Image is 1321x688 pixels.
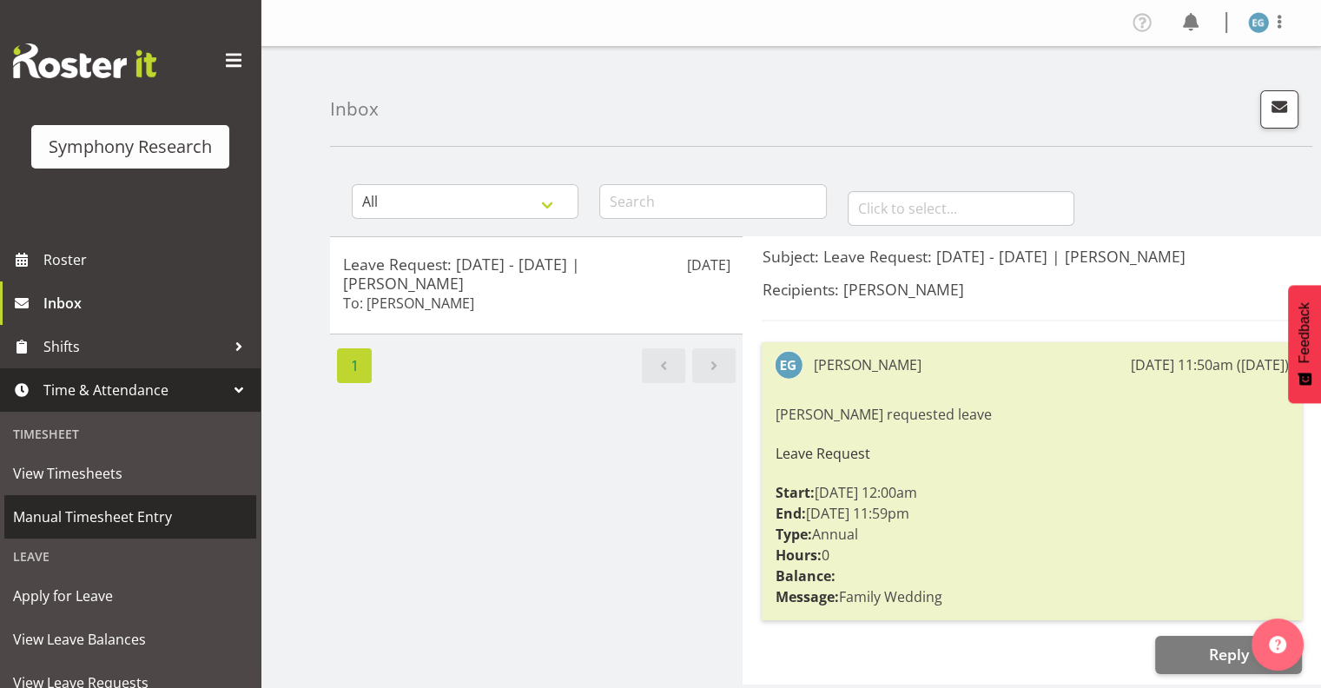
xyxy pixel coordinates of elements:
[775,351,803,379] img: evelyn-gray1866.jpg
[13,583,248,609] span: Apply for Leave
[43,247,252,273] span: Roster
[4,452,256,495] a: View Timesheets
[4,495,256,539] a: Manual Timesheet Entry
[599,184,826,219] input: Search
[775,566,835,585] strong: Balance:
[4,539,256,574] div: Leave
[343,294,474,312] h6: To: [PERSON_NAME]
[4,574,256,618] a: Apply for Leave
[762,247,1302,266] h5: Subject: Leave Request: [DATE] - [DATE] | [PERSON_NAME]
[13,460,248,486] span: View Timesheets
[1269,636,1286,653] img: help-xxl-2.png
[13,504,248,530] span: Manual Timesheet Entry
[13,626,248,652] span: View Leave Balances
[1131,354,1289,375] div: [DATE] 11:50am ([DATE])
[775,446,1289,461] h6: Leave Request
[686,255,730,275] p: [DATE]
[1208,644,1248,665] span: Reply
[43,377,226,403] span: Time & Attendance
[1155,636,1302,674] button: Reply
[330,99,379,119] h4: Inbox
[642,348,685,383] a: Previous page
[343,255,730,293] h5: Leave Request: [DATE] - [DATE] | [PERSON_NAME]
[775,546,821,565] strong: Hours:
[692,348,736,383] a: Next page
[43,334,226,360] span: Shifts
[775,483,814,502] strong: Start:
[775,587,838,606] strong: Message:
[775,504,805,523] strong: End:
[775,525,811,544] strong: Type:
[49,134,212,160] div: Symphony Research
[13,43,156,78] img: Rosterit website logo
[848,191,1074,226] input: Click to select...
[1248,12,1269,33] img: evelyn-gray1866.jpg
[813,354,921,375] div: [PERSON_NAME]
[1297,302,1312,363] span: Feedback
[4,416,256,452] div: Timesheet
[4,618,256,661] a: View Leave Balances
[775,400,1289,612] div: [PERSON_NAME] requested leave [DATE] 12:00am [DATE] 11:59pm Annual 0 Family Wedding
[762,280,1302,299] h5: Recipients: [PERSON_NAME]
[1288,285,1321,403] button: Feedback - Show survey
[43,290,252,316] span: Inbox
